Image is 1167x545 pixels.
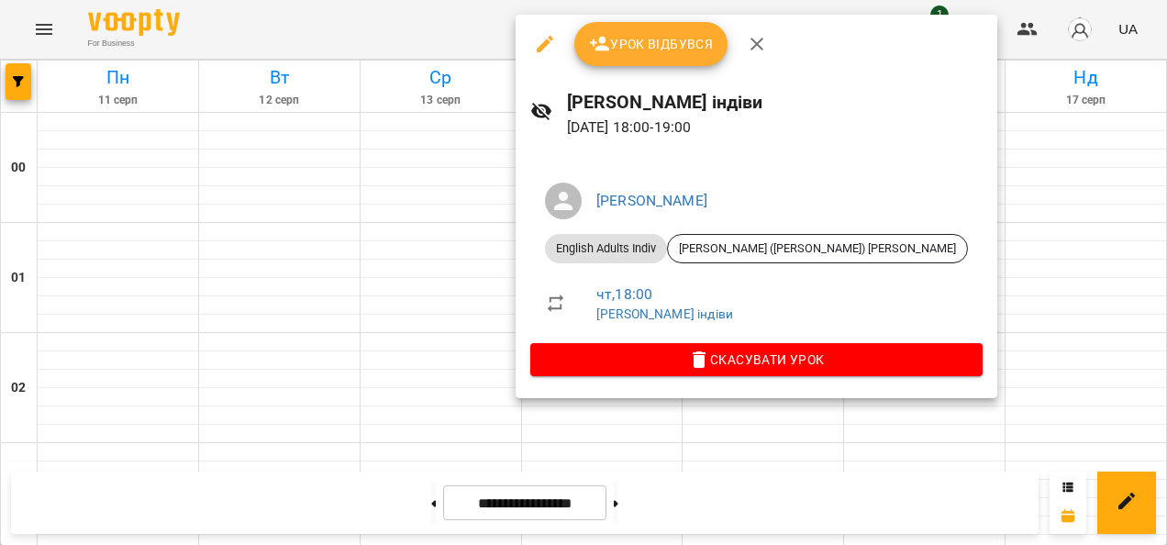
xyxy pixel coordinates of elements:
[545,349,968,371] span: Скасувати Урок
[530,343,983,376] button: Скасувати Урок
[574,22,728,66] button: Урок відбувся
[589,33,714,55] span: Урок відбувся
[596,285,652,303] a: чт , 18:00
[668,240,967,257] span: [PERSON_NAME] ([PERSON_NAME]) [PERSON_NAME]
[596,192,707,209] a: [PERSON_NAME]
[567,117,983,139] p: [DATE] 18:00 - 19:00
[567,88,983,117] h6: [PERSON_NAME] індіви
[545,240,667,257] span: English Adults Indiv
[596,306,733,321] a: [PERSON_NAME] індіви
[667,234,968,263] div: [PERSON_NAME] ([PERSON_NAME]) [PERSON_NAME]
